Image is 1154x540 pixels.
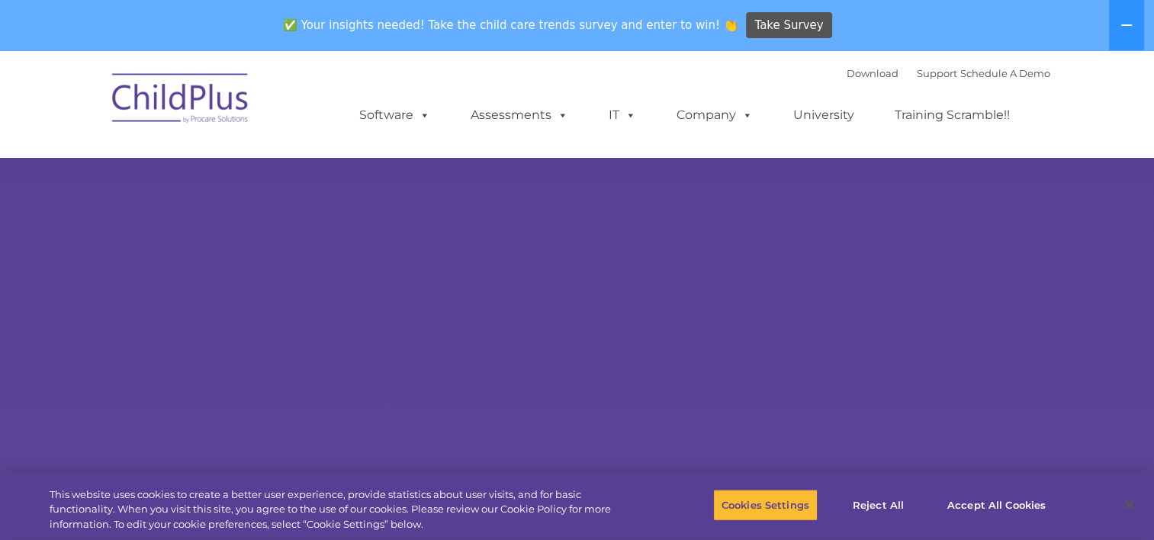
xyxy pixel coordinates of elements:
span: Last name [212,101,259,112]
button: Reject All [831,489,926,521]
a: Software [344,100,445,130]
button: Accept All Cookies [939,489,1054,521]
span: Take Survey [754,12,823,39]
div: This website uses cookies to create a better user experience, provide statistics about user visit... [50,487,635,532]
span: Phone number [212,163,277,175]
span: ✅ Your insights needed! Take the child care trends survey and enter to win! 👏 [277,10,744,40]
a: University [778,100,870,130]
a: Schedule A Demo [960,67,1050,79]
font: | [847,67,1050,79]
a: Company [661,100,768,130]
button: Close [1113,488,1146,522]
a: Take Survey [746,12,832,39]
img: ChildPlus by Procare Solutions [104,63,257,139]
button: Cookies Settings [713,489,818,521]
a: Download [847,67,898,79]
a: IT [593,100,651,130]
a: Training Scramble!! [879,100,1025,130]
a: Assessments [455,100,583,130]
a: Support [917,67,957,79]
